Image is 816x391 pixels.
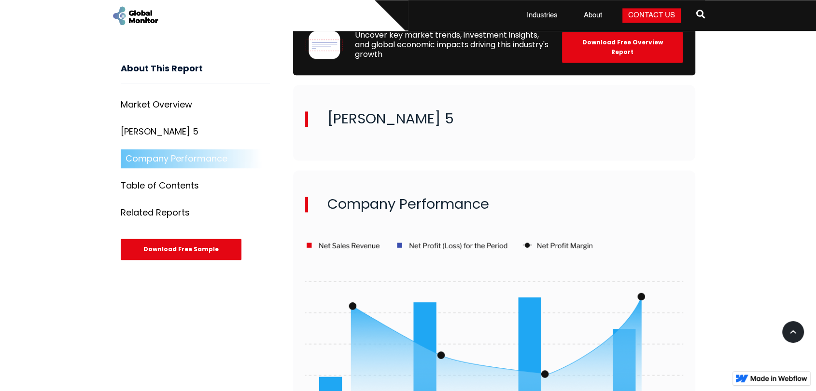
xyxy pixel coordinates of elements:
div: Market Overview [121,100,192,109]
div: [PERSON_NAME] 5 [121,127,198,136]
a:  [696,6,705,25]
div: Table of Contents [121,181,199,190]
a: Contact Us [622,8,681,23]
a: About [578,11,608,20]
div: Related Reports [121,208,190,217]
a: Table of Contents [121,176,270,195]
div: Download Free Overview Report [562,32,683,63]
a: Related Reports [121,203,270,222]
div: Company Performance [126,154,227,163]
a: [PERSON_NAME] 5 [121,122,270,141]
a: Company Performance [121,149,270,168]
span:  [696,7,705,21]
h3: About This Report [121,64,270,83]
a: home [111,5,159,27]
div: Download Free Sample [121,239,241,260]
h2: [PERSON_NAME] 5 [305,111,683,127]
div: Uncover key market trends, investment insights, and global economic impacts driving this industry... [355,30,550,59]
a: Market Overview [121,95,270,114]
img: Made in Webflow [750,376,807,381]
h2: Company Performance [305,197,683,212]
a: Industries [521,11,563,20]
